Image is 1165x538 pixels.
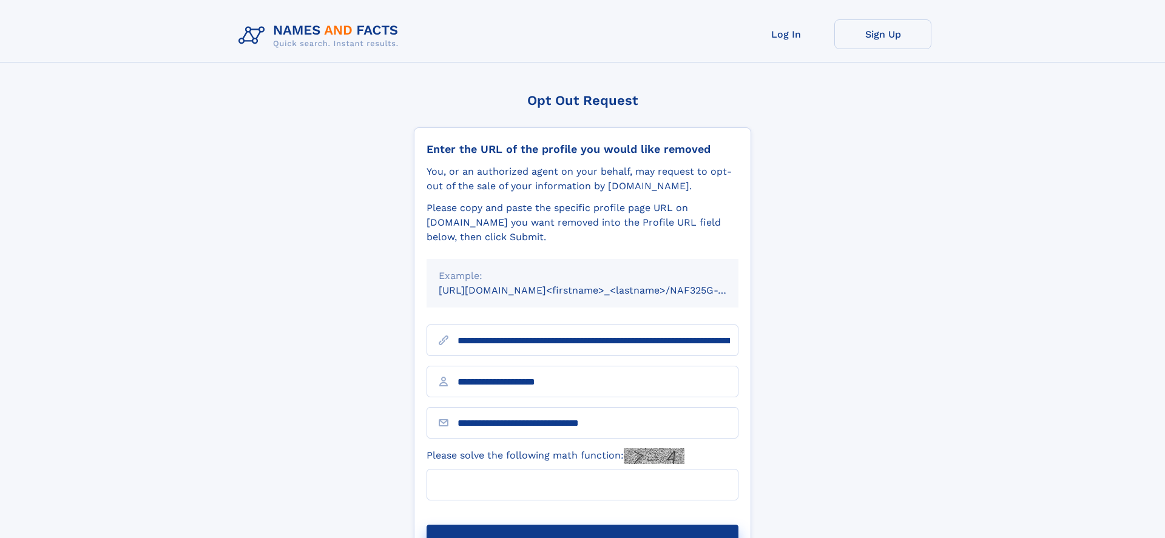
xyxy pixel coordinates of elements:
a: Sign Up [834,19,931,49]
div: Please copy and paste the specific profile page URL on [DOMAIN_NAME] you want removed into the Pr... [427,201,738,244]
label: Please solve the following math function: [427,448,684,464]
div: You, or an authorized agent on your behalf, may request to opt-out of the sale of your informatio... [427,164,738,193]
div: Opt Out Request [414,93,751,108]
img: Logo Names and Facts [234,19,408,52]
div: Example: [439,269,726,283]
small: [URL][DOMAIN_NAME]<firstname>_<lastname>/NAF325G-xxxxxxxx [439,284,761,296]
a: Log In [737,19,834,49]
div: Enter the URL of the profile you would like removed [427,143,738,156]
